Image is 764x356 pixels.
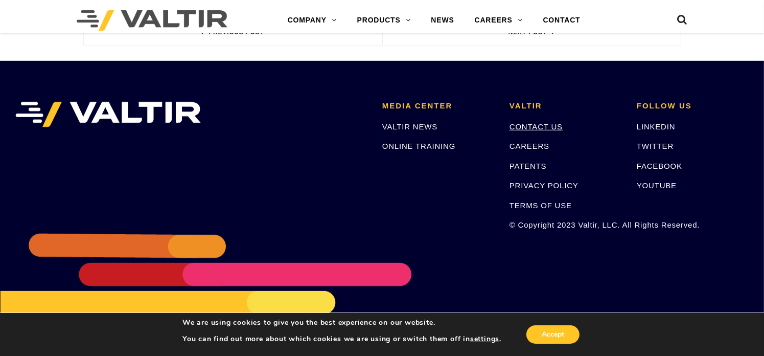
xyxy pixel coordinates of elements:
[382,122,437,131] a: VALTIR NEWS
[510,201,572,210] a: TERMS OF USE
[637,162,682,170] a: FACEBOOK
[465,10,533,31] a: CAREERS
[637,181,677,190] a: YOUTUBE
[510,102,621,110] h2: VALTIR
[637,142,674,150] a: TWITTER
[382,102,494,110] h2: MEDIA CENTER
[510,181,578,190] a: PRIVACY POLICY
[510,162,547,170] a: PATENTS
[470,335,499,344] button: settings
[637,122,676,131] a: LINKEDIN
[421,10,464,31] a: NEWS
[182,335,501,344] p: You can find out more about which cookies we are using or switch them off in .
[382,142,455,150] a: ONLINE TRAINING
[77,10,227,31] img: Valtir
[526,325,580,344] button: Accept
[277,10,347,31] a: COMPANY
[15,102,201,127] img: VALTIR
[510,219,621,231] p: © Copyright 2023 Valtir, LLC. All Rights Reserved.
[637,102,749,110] h2: FOLLOW US
[510,142,549,150] a: CAREERS
[347,10,421,31] a: PRODUCTS
[533,10,591,31] a: CONTACT
[510,122,563,131] a: CONTACT US
[182,318,501,327] p: We are using cookies to give you the best experience on our website.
